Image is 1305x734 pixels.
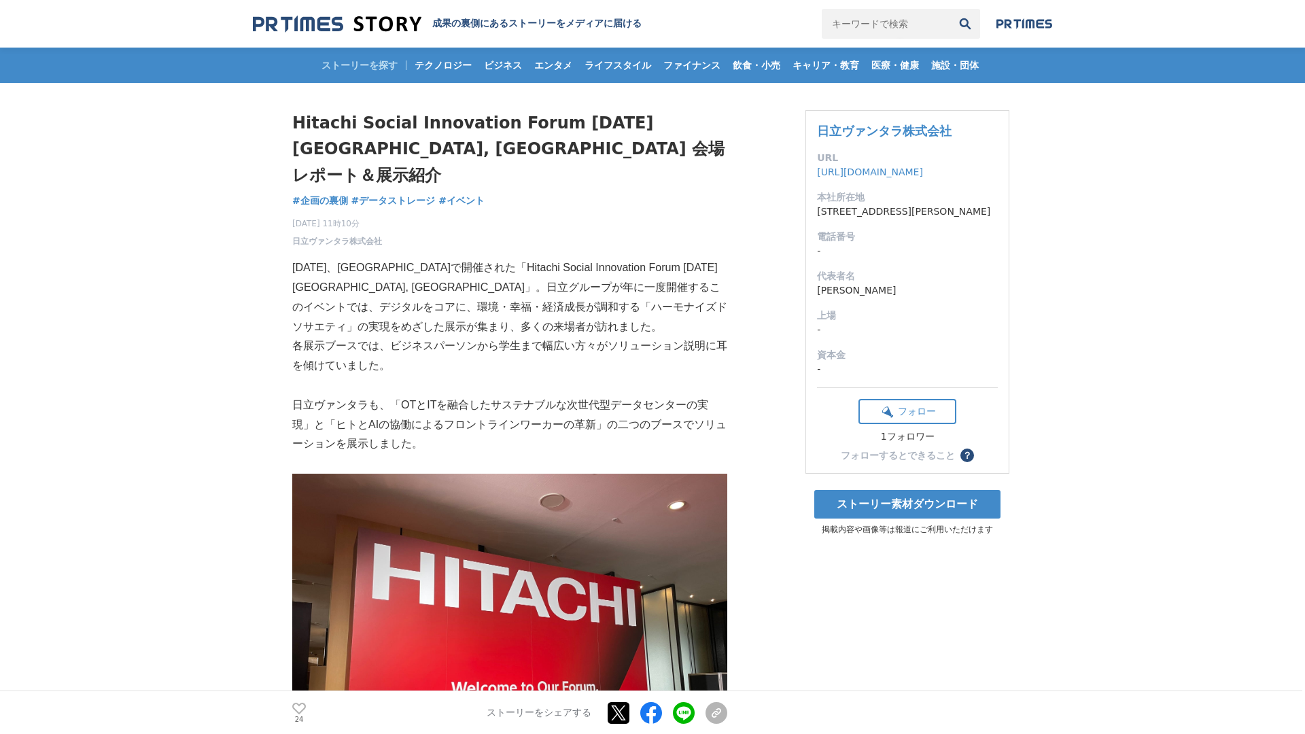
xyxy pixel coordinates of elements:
[292,235,382,247] a: 日立ヴァンタラ株式会社
[292,258,727,336] p: [DATE]、[GEOGRAPHIC_DATA]で開催された「Hitachi Social Innovation Forum [DATE] [GEOGRAPHIC_DATA], [GEOGRAP...
[817,151,998,165] dt: URL
[351,194,436,208] a: #データストレージ
[292,194,348,208] a: #企画の裏側
[822,9,950,39] input: キーワードで検索
[292,396,727,454] p: 日立ヴァンタラも、「OTとITを融合したサステナブルな次世代型データセンターの実現」と「ヒトとAIの協働によるフロントラインワーカーの革新」の二つのブースでソリューションを展示しました。
[817,167,923,177] a: [URL][DOMAIN_NAME]
[858,431,956,443] div: 1フォロワー
[292,716,306,722] p: 24
[438,194,485,207] span: #イベント
[658,59,726,71] span: ファイナンス
[817,309,998,323] dt: 上場
[253,15,421,33] img: 成果の裏側にあるストーリーをメディアに届ける
[529,48,578,83] a: エンタメ
[817,230,998,244] dt: 電話番号
[996,18,1052,29] img: prtimes
[432,18,642,30] h2: 成果の裏側にあるストーリーをメディアに届ける
[817,283,998,298] dd: [PERSON_NAME]
[960,449,974,462] button: ？
[926,59,984,71] span: 施設・団体
[529,59,578,71] span: エンタメ
[817,190,998,205] dt: 本社所在地
[787,59,865,71] span: キャリア・教育
[817,124,952,138] a: 日立ヴァンタラ株式会社
[292,194,348,207] span: #企画の裏側
[962,451,972,460] span: ？
[817,348,998,362] dt: 資本金
[787,48,865,83] a: キャリア・教育
[409,48,477,83] a: テクノロジー
[950,9,980,39] button: 検索
[926,48,984,83] a: 施設・団体
[253,15,642,33] a: 成果の裏側にあるストーリーをメディアに届ける 成果の裏側にあるストーリーをメディアに届ける
[841,451,955,460] div: フォローするとできること
[727,59,786,71] span: 飲食・小売
[727,48,786,83] a: 飲食・小売
[292,336,727,376] p: 各展示ブースでは、ビジネスパーソンから学生まで幅広い方々がソリューション説明に耳を傾けていました。
[579,59,657,71] span: ライフスタイル
[866,59,924,71] span: 医療・健康
[478,48,527,83] a: ビジネス
[858,399,956,424] button: フォロー
[814,490,1000,519] a: ストーリー素材ダウンロード
[579,48,657,83] a: ライフスタイル
[817,323,998,337] dd: -
[805,524,1009,536] p: 掲載内容や画像等は報道にご利用いただけます
[292,110,727,188] h1: Hitachi Social Innovation Forum [DATE] [GEOGRAPHIC_DATA], [GEOGRAPHIC_DATA] 会場レポート＆展示紹介
[438,194,485,208] a: #イベント
[817,205,998,219] dd: [STREET_ADDRESS][PERSON_NAME]
[658,48,726,83] a: ファイナンス
[409,59,477,71] span: テクノロジー
[487,707,591,719] p: ストーリーをシェアする
[817,244,998,258] dd: -
[866,48,924,83] a: 医療・健康
[817,269,998,283] dt: 代表者名
[351,194,436,207] span: #データストレージ
[817,362,998,377] dd: -
[292,217,382,230] span: [DATE] 11時10分
[478,59,527,71] span: ビジネス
